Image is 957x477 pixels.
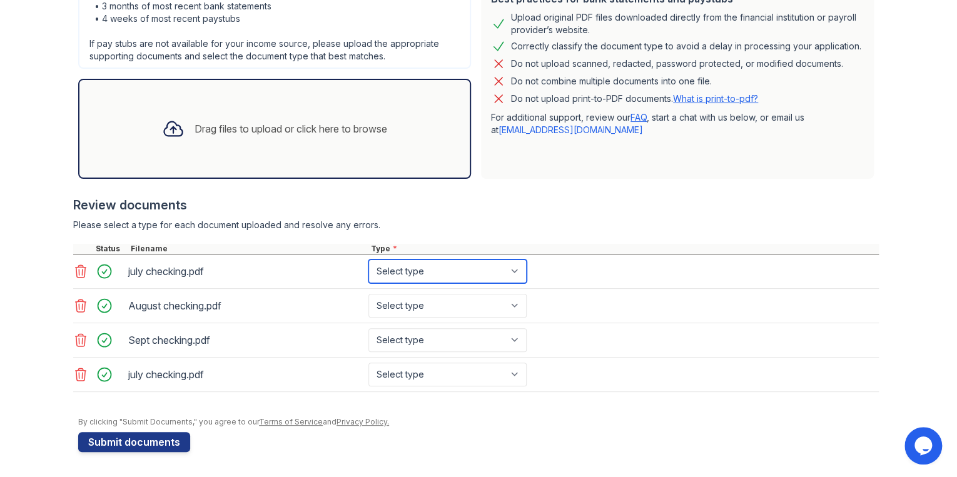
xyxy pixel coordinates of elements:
[73,196,879,214] div: Review documents
[128,261,363,281] div: july checking.pdf
[78,417,879,427] div: By clicking "Submit Documents," you agree to our and
[259,417,323,426] a: Terms of Service
[128,296,363,316] div: August checking.pdf
[128,330,363,350] div: Sept checking.pdf
[73,219,879,231] div: Please select a type for each document uploaded and resolve any errors.
[368,244,879,254] div: Type
[904,427,944,464] iframe: chat widget
[78,432,190,452] button: Submit documents
[499,124,643,135] a: [EMAIL_ADDRESS][DOMAIN_NAME]
[630,112,647,123] a: FAQ
[511,11,864,36] div: Upload original PDF files downloaded directly from the financial institution or payroll provider’...
[128,364,363,384] div: july checking.pdf
[337,417,389,426] a: Privacy Policy.
[491,111,864,136] p: For additional support, review our , start a chat with us below, or email us at
[195,121,387,136] div: Drag files to upload or click here to browse
[511,56,843,71] div: Do not upload scanned, redacted, password protected, or modified documents.
[511,74,712,89] div: Do not combine multiple documents into one file.
[673,93,758,104] a: What is print-to-pdf?
[128,244,368,254] div: Filename
[511,93,758,105] p: Do not upload print-to-PDF documents.
[511,39,861,54] div: Correctly classify the document type to avoid a delay in processing your application.
[93,244,128,254] div: Status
